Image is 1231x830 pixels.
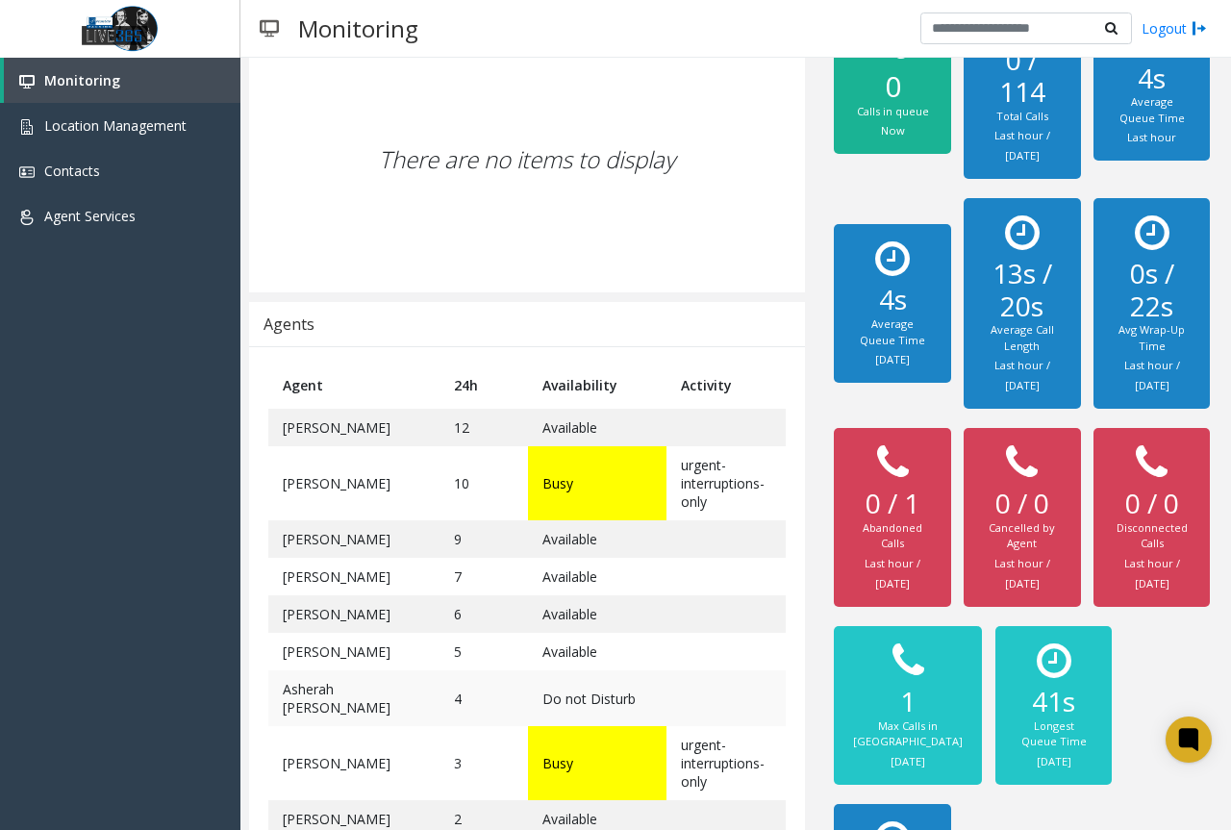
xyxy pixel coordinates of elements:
[528,520,666,558] td: Available
[983,109,1061,125] div: Total Calls
[983,44,1061,109] h2: 0 / 114
[853,316,931,348] div: Average Queue Time
[1113,520,1191,552] div: Disconnected Calls
[440,726,527,800] td: 3
[853,686,963,718] h2: 1
[1113,94,1191,126] div: Average Queue Time
[1015,718,1093,750] div: Longest Queue Time
[268,670,440,726] td: Asherah [PERSON_NAME]
[528,726,666,800] td: Busy
[268,726,440,800] td: [PERSON_NAME]
[853,284,931,316] h2: 4s
[289,5,428,52] h3: Monitoring
[268,520,440,558] td: [PERSON_NAME]
[1037,754,1071,768] small: [DATE]
[994,358,1050,392] small: Last hour / [DATE]
[440,362,527,409] th: 24h
[268,409,440,446] td: [PERSON_NAME]
[1127,130,1176,144] small: Last hour
[881,123,905,138] small: Now
[268,633,440,670] td: [PERSON_NAME]
[44,116,187,135] span: Location Management
[4,58,240,103] a: Monitoring
[44,162,100,180] span: Contacts
[528,558,666,595] td: Available
[1113,63,1191,95] h2: 4s
[528,446,666,520] td: Busy
[994,556,1050,591] small: Last hour / [DATE]
[268,558,440,595] td: [PERSON_NAME]
[1113,322,1191,354] div: Avg Wrap-Up Time
[853,69,931,104] h2: 0
[440,633,527,670] td: 5
[19,164,35,180] img: 'icon'
[440,595,527,633] td: 6
[1015,686,1093,718] h2: 41s
[983,488,1061,520] h2: 0 / 0
[260,5,279,52] img: pageIcon
[440,558,527,595] td: 7
[1124,358,1180,392] small: Last hour / [DATE]
[983,258,1061,322] h2: 13s / 20s
[1124,556,1180,591] small: Last hour / [DATE]
[875,352,910,366] small: [DATE]
[983,520,1061,552] div: Cancelled by Agent
[268,446,440,520] td: [PERSON_NAME]
[268,595,440,633] td: [PERSON_NAME]
[994,128,1050,163] small: Last hour / [DATE]
[528,362,666,409] th: Availability
[440,520,527,558] td: 9
[1113,258,1191,322] h2: 0s / 22s
[268,46,786,273] div: There are no items to display
[983,322,1061,354] div: Average Call Length
[528,409,666,446] td: Available
[19,210,35,225] img: 'icon'
[44,71,120,89] span: Monitoring
[264,312,314,337] div: Agents
[666,362,786,409] th: Activity
[865,556,920,591] small: Last hour / [DATE]
[19,74,35,89] img: 'icon'
[44,207,136,225] span: Agent Services
[853,488,931,520] h2: 0 / 1
[1192,18,1207,38] img: logout
[528,633,666,670] td: Available
[268,362,440,409] th: Agent
[440,409,527,446] td: 12
[440,670,527,726] td: 4
[1142,18,1207,38] a: Logout
[853,718,963,750] div: Max Calls in [GEOGRAPHIC_DATA]
[891,754,925,768] small: [DATE]
[853,104,931,120] div: Calls in queue
[666,446,786,520] td: urgent-interruptions-only
[19,119,35,135] img: 'icon'
[853,520,931,552] div: Abandoned Calls
[666,726,786,800] td: urgent-interruptions-only
[528,670,666,726] td: Do not Disturb
[528,595,666,633] td: Available
[1113,488,1191,520] h2: 0 / 0
[440,446,527,520] td: 10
